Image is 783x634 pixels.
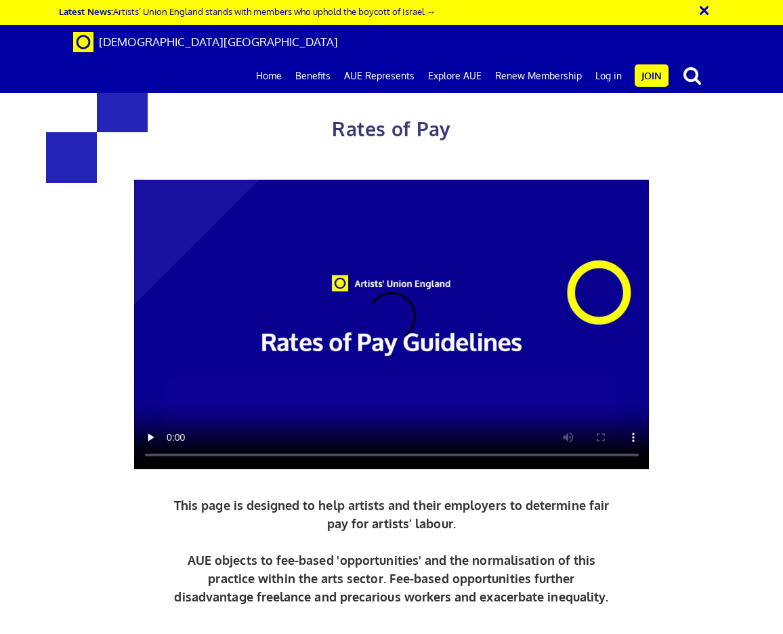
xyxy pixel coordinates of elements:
a: Brand [DEMOGRAPHIC_DATA][GEOGRAPHIC_DATA] [63,25,348,59]
button: search [671,61,713,90]
a: Latest News:Artists’ Union England stands with members who uphold the boycott of Israel → [59,5,436,17]
a: AUE Represents [337,59,421,93]
a: Explore AUE [421,59,488,93]
span: [DEMOGRAPHIC_DATA][GEOGRAPHIC_DATA] [99,35,338,49]
a: Join [635,64,669,87]
a: Log in [589,59,629,93]
strong: Latest News: [59,5,113,17]
a: Renew Membership [488,59,589,93]
a: Benefits [289,59,337,93]
a: Home [249,59,289,93]
span: Rates of Pay [332,117,450,141]
p: This page is designed to help artists and their employers to determine fair pay for artists’ labo... [171,496,613,606]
